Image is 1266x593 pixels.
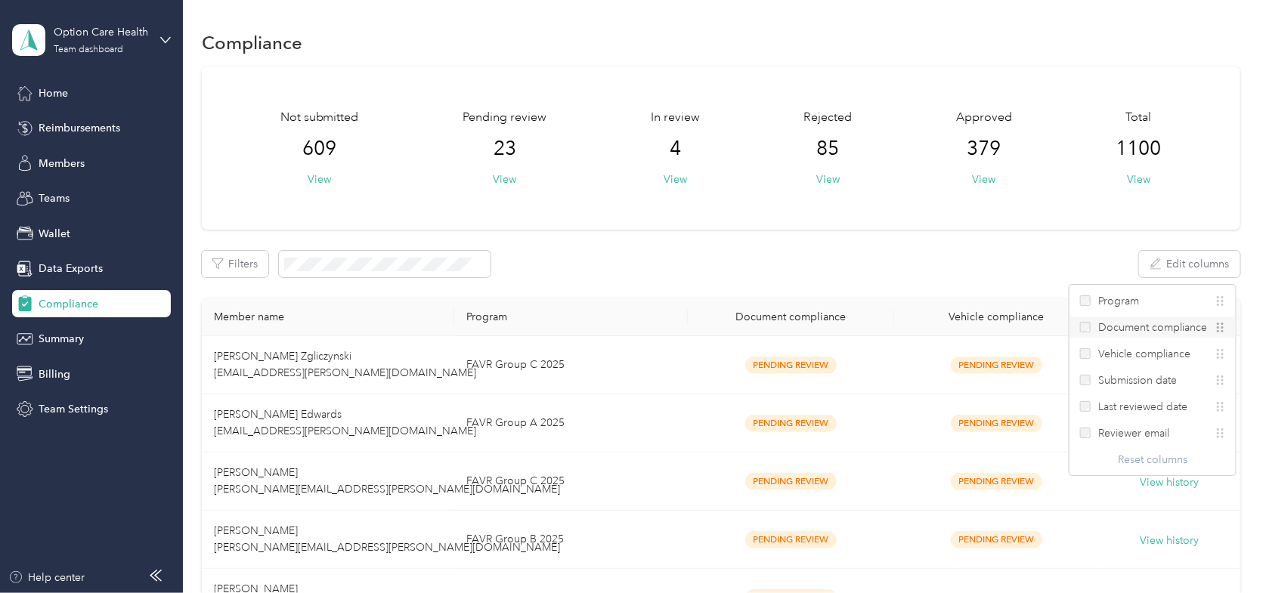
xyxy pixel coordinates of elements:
[803,109,852,127] span: Rejected
[700,310,881,323] div: Document compliance
[202,298,454,336] th: Member name
[1098,372,1177,388] span: Submission date
[1080,295,1091,306] input: Program
[39,226,70,242] span: Wallet
[951,357,1042,374] span: Pending Review
[39,261,103,276] span: Data Exports
[454,298,688,336] th: Program
[39,85,68,101] span: Home
[214,466,560,496] span: [PERSON_NAME] [PERSON_NAME][EMAIL_ADDRESS][PERSON_NAME][DOMAIN_NAME]
[973,171,996,187] button: View
[454,511,688,569] td: FAVR Group B 2025
[1127,171,1150,187] button: View
[1098,346,1190,362] span: Vehicle compliance
[956,109,1012,127] span: Approved
[1141,533,1199,549] button: View history
[1080,401,1091,412] input: Last reviewed date
[1116,137,1162,161] span: 1100
[39,331,84,347] span: Summary
[302,137,336,161] span: 609
[1098,425,1169,441] span: Reviewer email
[214,408,476,437] span: [PERSON_NAME] Edwards [EMAIL_ADDRESS][PERSON_NAME][DOMAIN_NAME]
[951,473,1042,490] span: Pending Review
[8,570,85,585] button: Help center
[651,109,700,127] span: In review
[454,394,688,452] td: FAVR Group A 2025
[494,137,516,161] span: 23
[745,415,837,432] span: Pending Review
[54,45,123,54] div: Team dashboard
[214,350,476,379] span: [PERSON_NAME] Zgliczynski [EMAIL_ADDRESS][PERSON_NAME][DOMAIN_NAME]
[454,452,688,511] td: FAVR Group C 2025
[670,137,681,161] span: 4
[745,473,837,490] span: Pending Review
[1126,109,1152,127] span: Total
[280,109,359,127] span: Not submitted
[214,524,560,554] span: [PERSON_NAME] [PERSON_NAME][EMAIL_ADDRESS][PERSON_NAME][DOMAIN_NAME]
[1181,508,1266,593] iframe: Everlance-gr Chat Button Frame
[745,357,837,374] span: Pending Review
[202,251,268,277] button: Filters
[816,171,840,187] button: View
[1098,320,1207,335] span: Document compliance
[39,401,108,417] span: Team Settings
[1080,375,1091,385] input: Submission date
[39,366,70,382] span: Billing
[1139,251,1240,277] button: Edit columns
[1098,293,1139,309] span: Program
[951,415,1042,432] span: Pending Review
[951,531,1042,548] span: Pending Review
[493,171,516,187] button: View
[1141,474,1199,491] button: View history
[39,190,70,206] span: Teams
[1098,399,1187,415] span: Last reviewed date
[39,296,98,312] span: Compliance
[454,336,688,394] td: FAVR Group C 2025
[906,310,1088,323] div: Vehicle compliance
[1080,428,1091,438] input: Reviewer email
[745,531,837,548] span: Pending Review
[39,156,85,171] span: Members
[39,120,120,136] span: Reimbursements
[1080,348,1091,359] input: Vehicle compliance
[54,24,148,40] div: Option Care Health
[664,171,687,187] button: View
[816,137,839,161] span: 85
[308,171,331,187] button: View
[967,137,1001,161] span: 379
[463,109,546,127] span: Pending review
[1080,322,1091,332] input: Document compliance
[202,35,302,51] h1: Compliance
